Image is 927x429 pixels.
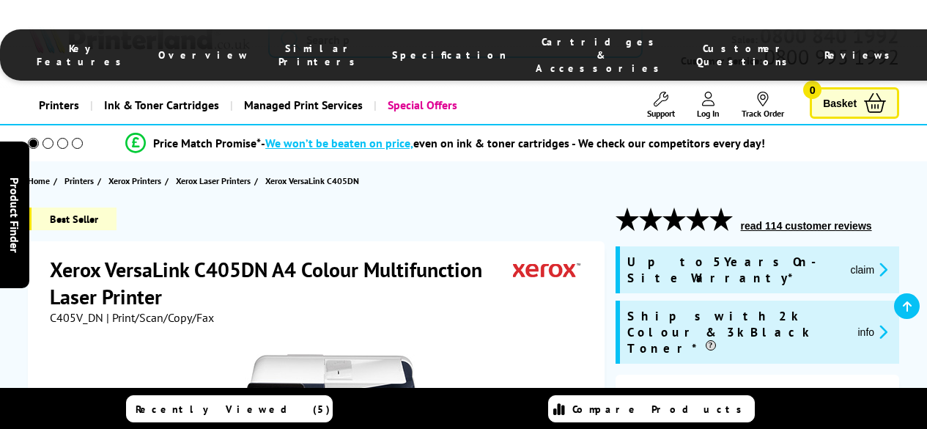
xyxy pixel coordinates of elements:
button: read 114 customer reviews [736,219,876,232]
span: Xerox VersaLink C405DN [265,173,359,188]
a: Printers [64,173,97,188]
a: Home [28,173,53,188]
span: Ships with 2k Colour & 3k Black Toner* [627,308,846,356]
span: | Print/Scan/Copy/Fax [106,310,214,325]
span: Home [28,173,50,188]
a: Support [647,92,675,119]
a: Track Order [742,92,784,119]
span: Overview [158,48,249,62]
span: 0 [803,81,821,99]
li: modal_Promise [7,131,883,156]
span: Customer Questions [696,42,795,68]
span: We won’t be beaten on price, [265,136,413,150]
span: Best Seller [28,208,117,230]
a: Log In [697,92,720,119]
a: Xerox Printers [108,173,165,188]
span: Basket [823,93,857,113]
h1: Xerox VersaLink C405DN A4 Colour Multifunction Laser Printer [50,256,513,310]
span: Price Match Promise* [153,136,261,150]
span: Key Features [37,42,129,68]
button: promo-description [846,261,892,278]
span: Log In [697,108,720,119]
span: C405V_DN [50,310,103,325]
span: Similar Printers [278,42,363,68]
a: Managed Print Services [230,87,374,124]
span: Xerox Printers [108,173,161,188]
a: Basket 0 [810,87,899,119]
span: Up to 5 Years On-Site Warranty* [627,254,839,286]
span: Support [647,108,675,119]
span: Recently Viewed (5) [136,403,330,416]
a: Xerox VersaLink C405DN [265,173,363,188]
img: Xerox [513,256,580,283]
a: Printers [28,87,90,124]
span: Cartridges & Accessories [536,35,667,75]
a: Xerox Laser Printers [176,173,254,188]
span: Printers [64,173,94,188]
button: promo-description [853,323,892,340]
a: Compare Products [548,395,755,422]
div: - even on ink & toner cartridges - We check our competitors every day! [261,136,765,150]
span: Reviews [824,48,898,62]
span: Product Finder [7,177,22,252]
span: Xerox Laser Printers [176,173,251,188]
a: Recently Viewed (5) [126,395,333,422]
a: Special Offers [374,87,468,124]
span: Ink & Toner Cartridges [104,87,219,124]
a: Ink & Toner Cartridges [90,87,230,124]
span: Compare Products [572,403,750,416]
span: Specification [392,48,506,62]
